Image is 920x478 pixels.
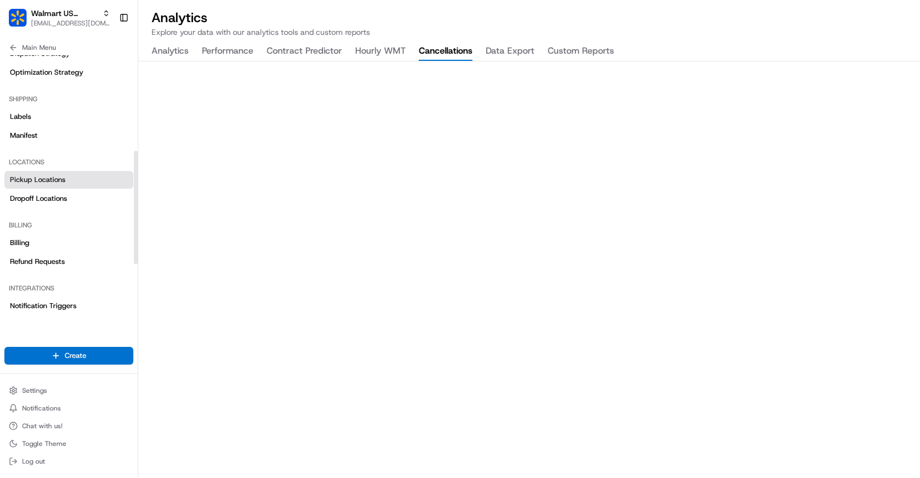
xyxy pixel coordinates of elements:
span: Pickup Locations [10,175,65,185]
div: Locations [4,153,133,171]
img: Walmart US Stores [9,9,27,27]
button: Custom Reports [548,42,614,61]
button: Settings [4,383,133,398]
button: Performance [202,42,253,61]
span: Create [65,351,86,361]
span: Chat with us! [22,422,63,430]
button: Toggle Theme [4,436,133,451]
div: Billing [4,216,133,234]
button: Walmart US Stores [31,8,98,19]
span: Pylon [110,187,134,195]
a: Powered byPylon [78,186,134,195]
a: 💻API Documentation [89,155,182,175]
span: Knowledge Base [22,160,85,171]
span: Notifications [22,404,61,413]
div: Shipping [4,90,133,108]
button: Walmart US StoresWalmart US Stores[EMAIL_ADDRESS][DOMAIN_NAME] [4,4,115,31]
button: Create [4,347,133,365]
button: [EMAIL_ADDRESS][DOMAIN_NAME] [31,19,110,28]
button: Contract Predictor [267,42,342,61]
button: Main Menu [4,40,133,55]
a: Manifest [4,127,133,144]
button: Data Export [486,42,534,61]
span: Log out [22,457,45,466]
button: Cancellations [419,42,472,61]
a: Refund Requests [4,253,133,271]
a: 📗Knowledge Base [7,155,89,175]
a: Optimization Strategy [4,64,133,81]
a: Labels [4,108,133,126]
div: Integrations [4,279,133,297]
button: Notifications [4,401,133,416]
span: Notification Triggers [10,301,76,311]
a: Pickup Locations [4,171,133,189]
button: Log out [4,454,133,469]
div: 📗 [11,161,20,170]
span: Billing [10,238,29,248]
iframe: Cancellations [138,61,920,478]
p: Explore your data with our analytics tools and custom reports [152,27,907,38]
h2: Analytics [152,9,907,27]
a: Billing [4,234,133,252]
a: Notification Triggers [4,297,133,315]
span: API Documentation [105,160,178,171]
span: Settings [22,386,47,395]
button: Chat with us! [4,418,133,434]
span: Main Menu [22,43,56,52]
a: Dropoff Locations [4,190,133,207]
div: 💻 [93,161,102,170]
button: Start new chat [188,108,201,122]
span: Toggle Theme [22,439,66,448]
button: Analytics [152,42,189,61]
span: Dropoff Locations [10,194,67,204]
span: Labels [10,112,31,122]
button: Hourly WMT [355,42,406,61]
span: Optimization Strategy [10,67,84,77]
span: Refund Requests [10,257,65,267]
span: Manifest [10,131,38,141]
